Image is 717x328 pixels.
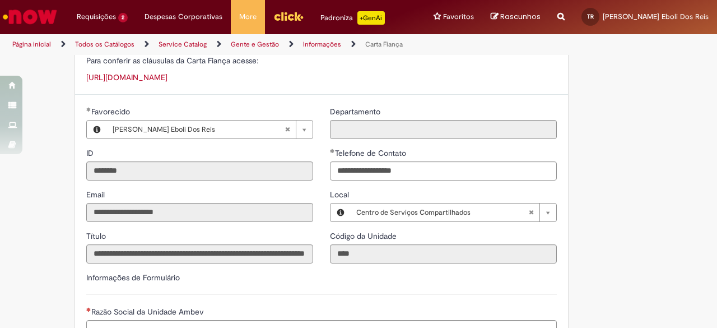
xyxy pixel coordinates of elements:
a: Todos os Catálogos [75,40,134,49]
span: Requisições [77,11,116,22]
span: Centro de Serviços Compartilhados [356,204,528,221]
abbr: Limpar campo Favorecido [279,121,296,138]
span: Local [330,190,351,200]
span: Necessários - Favorecido [91,107,132,117]
img: ServiceNow [1,6,59,28]
span: Favoritos [443,11,474,22]
button: Favorecido, Visualizar este registro Thalles Felipe Eboli Dos Reis [87,121,107,138]
span: Despesas Corporativas [145,11,222,22]
abbr: Limpar campo Local [523,204,539,221]
input: ID [86,161,313,181]
img: click_logo_yellow_360x200.png [273,8,304,25]
span: Somente leitura - Código da Unidade [330,231,399,241]
a: Centro de Serviços CompartilhadosLimpar campo Local [351,204,556,221]
span: More [239,11,257,22]
span: 2 [118,13,128,22]
p: +GenAi [357,11,385,25]
input: Telefone de Contato [330,161,557,181]
span: Necessários [86,307,91,312]
a: Service Catalog [159,40,207,49]
span: Telefone de Contato [335,148,408,158]
input: Email [86,203,313,222]
span: TR [587,13,594,20]
label: Somente leitura - Código da Unidade [330,230,399,242]
a: Rascunhos [491,12,541,22]
button: Local, Visualizar este registro Centro de Serviços Compartilhados [330,204,351,221]
span: [PERSON_NAME] Eboli Dos Reis [603,12,709,21]
span: Obrigatório Preenchido [330,149,335,153]
a: [PERSON_NAME] Eboli Dos ReisLimpar campo Favorecido [107,121,313,138]
label: Somente leitura - Email [86,189,107,200]
input: Código da Unidade [330,244,557,264]
span: [PERSON_NAME] Eboli Dos Reis [113,121,285,138]
input: Departamento [330,120,557,139]
a: Página inicial [12,40,51,49]
a: Carta Fiança [365,40,403,49]
label: Somente leitura - Departamento [330,106,383,117]
ul: Trilhas de página [8,34,469,55]
span: Razão Social da Unidade Ambev [91,307,206,317]
p: Para conferir as cláusulas da Carta Fiança acesse: [86,55,557,66]
div: Padroniza [320,11,385,25]
label: Informações de Formulário [86,272,180,283]
span: Rascunhos [500,11,541,22]
span: Somente leitura - Título [86,231,108,241]
label: Somente leitura - Título [86,230,108,242]
label: Somente leitura - ID [86,147,96,159]
input: Título [86,244,313,264]
span: Somente leitura - ID [86,148,96,158]
a: Informações [303,40,341,49]
a: [URL][DOMAIN_NAME] [86,72,167,82]
a: Gente e Gestão [231,40,279,49]
span: Obrigatório Preenchido [86,107,91,112]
